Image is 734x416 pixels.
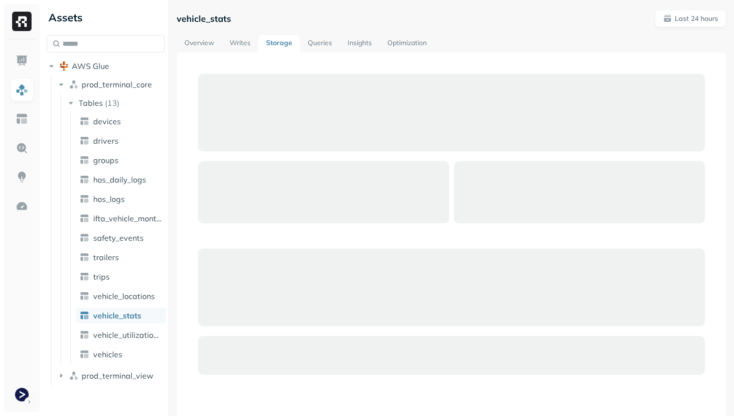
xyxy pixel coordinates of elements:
img: table [80,214,89,223]
img: root [59,61,69,71]
p: Last 24 hours [675,14,718,23]
a: Overview [177,35,222,52]
img: table [80,330,89,340]
img: Query Explorer [16,142,28,154]
button: prod_terminal_core [56,77,165,92]
img: table [80,194,89,204]
span: hos_daily_logs [93,175,146,184]
button: AWS Glue [47,58,165,74]
img: table [80,116,89,126]
a: vehicle_utilization_day [76,327,166,343]
img: Terminal [15,388,29,401]
img: Asset Explorer [16,113,28,125]
a: Storage [258,35,300,52]
img: table [80,136,89,146]
img: table [80,272,89,282]
img: Dashboard [16,54,28,67]
img: Assets [16,83,28,96]
span: trips [93,272,110,282]
img: Optimization [16,200,28,213]
p: vehicle_stats [177,13,231,24]
span: vehicles [93,349,122,359]
img: namespace [69,80,79,89]
img: table [80,311,89,320]
span: hos_logs [93,194,125,204]
span: prod_terminal_view [82,371,153,381]
span: trailers [93,252,119,262]
img: table [80,155,89,165]
a: ifta_vehicle_months [76,211,166,226]
a: vehicle_locations [76,288,166,304]
span: devices [93,116,121,126]
img: table [80,233,89,243]
span: vehicle_utilization_day [93,330,162,340]
a: Queries [300,35,340,52]
p: ( 13 ) [105,98,119,108]
a: devices [76,114,166,129]
a: safety_events [76,230,166,246]
a: trips [76,269,166,284]
a: vehicle_stats [76,308,166,323]
img: table [80,349,89,359]
button: Last 24 hours [655,10,726,27]
button: prod_terminal_view [56,368,165,383]
span: vehicle_stats [93,311,141,320]
div: Assets [47,10,165,25]
a: vehicles [76,347,166,362]
span: AWS Glue [72,61,109,71]
span: safety_events [93,233,144,243]
span: prod_terminal_core [82,80,152,89]
a: Writes [222,35,258,52]
img: namespace [69,371,79,381]
img: Insights [16,171,28,183]
a: groups [76,152,166,168]
span: Tables [79,98,103,108]
a: drivers [76,133,166,149]
img: Ryft [12,12,32,31]
a: Optimization [380,35,434,52]
a: Insights [340,35,380,52]
a: hos_daily_logs [76,172,166,187]
a: hos_logs [76,191,166,207]
button: Tables(13) [66,95,166,111]
img: table [80,291,89,301]
span: ifta_vehicle_months [93,214,162,223]
span: vehicle_locations [93,291,155,301]
span: drivers [93,136,118,146]
a: trailers [76,250,166,265]
img: table [80,252,89,262]
span: groups [93,155,118,165]
img: table [80,175,89,184]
